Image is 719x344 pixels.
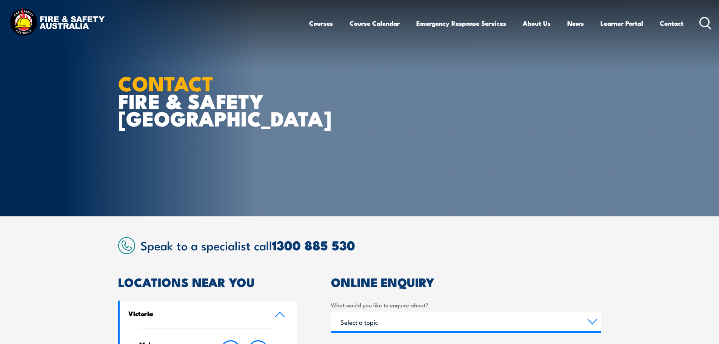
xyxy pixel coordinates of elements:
a: News [567,13,584,33]
strong: CONTACT [118,67,214,98]
label: What would you like to enquire about? [331,301,601,309]
h2: LOCATIONS NEAR YOU [118,276,297,287]
h4: Victoria [128,309,263,318]
a: Courses [309,13,333,33]
a: About Us [523,13,551,33]
h2: Speak to a specialist call [140,238,601,252]
a: Course Calendar [349,13,400,33]
h1: FIRE & SAFETY [GEOGRAPHIC_DATA] [118,74,305,127]
a: Victoria [120,301,297,328]
h2: ONLINE ENQUIRY [331,276,601,287]
a: Learner Portal [600,13,643,33]
a: 1300 885 530 [272,235,355,255]
a: Contact [660,13,684,33]
a: Emergency Response Services [416,13,506,33]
